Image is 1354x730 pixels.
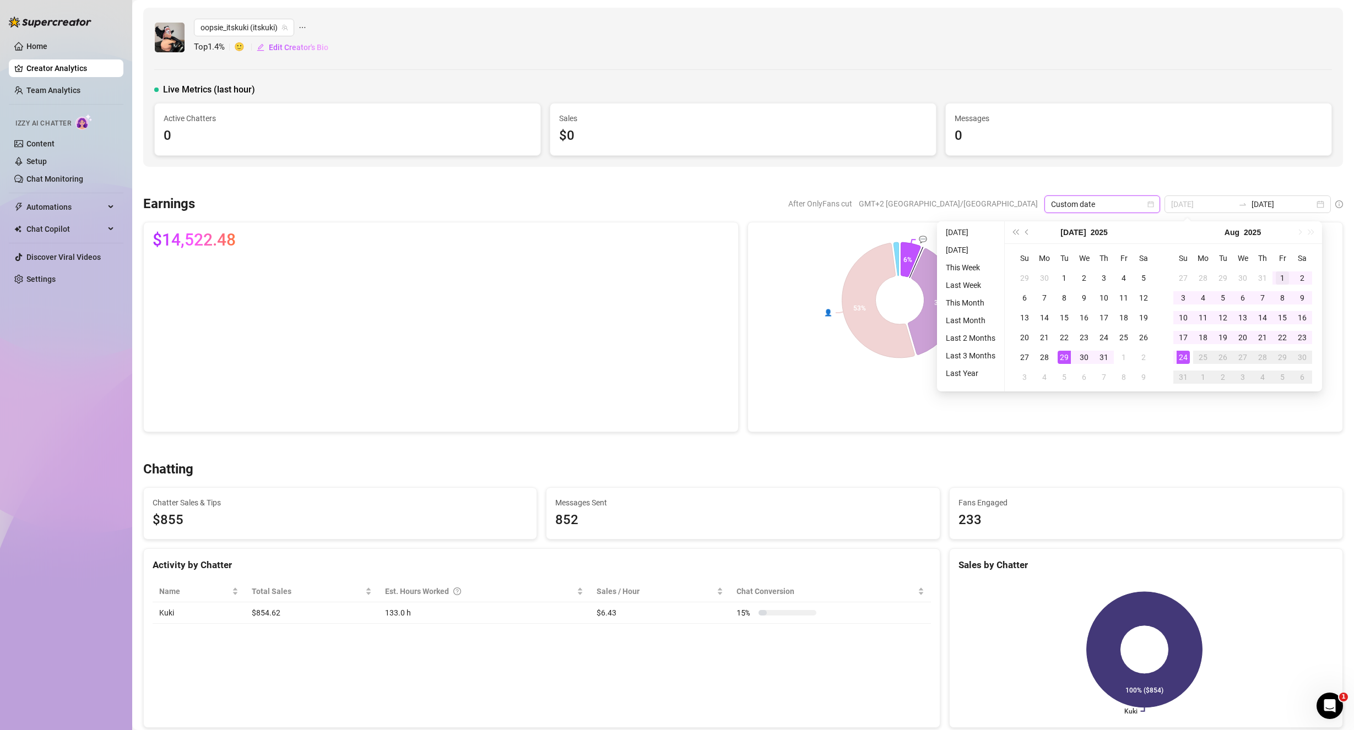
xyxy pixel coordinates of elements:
[941,349,1000,362] li: Last 3 Months
[14,225,21,233] img: Chat Copilot
[1292,347,1312,367] td: 2025-08-30
[555,510,930,531] div: 852
[1097,271,1111,285] div: 3
[1137,371,1150,384] div: 9
[194,41,234,54] span: Top 1.4 %
[245,581,378,602] th: Total Sales
[1253,308,1272,328] td: 2025-08-14
[1216,331,1230,344] div: 19
[1256,331,1269,344] div: 21
[1058,371,1071,384] div: 5
[1233,268,1253,288] td: 2025-07-30
[252,585,363,597] span: Total Sales
[958,497,1334,509] span: Fans Engaged
[1074,288,1094,308] td: 2025-07-09
[1317,693,1343,719] iframe: Intercom live chat
[299,19,306,36] span: ellipsis
[1054,288,1074,308] td: 2025-07-08
[1236,351,1249,364] div: 27
[1173,248,1193,268] th: Su
[1117,291,1130,304] div: 11
[955,112,1323,124] span: Messages
[1276,331,1289,344] div: 22
[1296,311,1309,324] div: 16
[153,581,245,602] th: Name
[1074,308,1094,328] td: 2025-07-16
[1077,311,1091,324] div: 16
[143,195,195,213] h3: Earnings
[1077,371,1091,384] div: 6
[1094,347,1114,367] td: 2025-07-31
[1094,308,1114,328] td: 2025-07-17
[1193,367,1213,387] td: 2025-09-01
[1256,291,1269,304] div: 7
[234,41,256,54] span: 🙂
[153,231,236,249] span: $14,522.48
[26,86,80,95] a: Team Analytics
[1009,221,1021,243] button: Last year (Control + left)
[1213,248,1233,268] th: Tu
[1173,367,1193,387] td: 2025-08-31
[1077,291,1091,304] div: 9
[1236,331,1249,344] div: 20
[1233,367,1253,387] td: 2025-09-03
[788,195,852,212] span: After OnlyFans cut
[1117,271,1130,285] div: 4
[1238,200,1247,209] span: to
[597,585,714,597] span: Sales / Hour
[1015,248,1035,268] th: Su
[1216,291,1230,304] div: 5
[1137,271,1150,285] div: 5
[1193,328,1213,347] td: 2025-08-18
[941,296,1000,309] li: This Month
[143,461,193,478] h3: Chatting
[1134,328,1153,347] td: 2025-07-26
[1193,268,1213,288] td: 2025-07-28
[1238,200,1247,209] span: swap-right
[1018,371,1031,384] div: 3
[1015,308,1035,328] td: 2025-07-13
[1058,311,1071,324] div: 15
[163,83,255,96] span: Live Metrics (last hour)
[1276,311,1289,324] div: 15
[1256,311,1269,324] div: 14
[1137,291,1150,304] div: 12
[1296,271,1309,285] div: 2
[1253,347,1272,367] td: 2025-08-28
[1236,291,1249,304] div: 6
[1147,201,1154,208] span: calendar
[919,235,928,243] text: 💬
[1097,351,1111,364] div: 31
[1177,311,1190,324] div: 10
[1035,248,1054,268] th: Mo
[958,558,1334,573] div: Sales by Chatter
[1054,268,1074,288] td: 2025-07-01
[1292,288,1312,308] td: 2025-08-09
[1177,331,1190,344] div: 17
[590,602,730,624] td: $6.43
[1233,347,1253,367] td: 2025-08-27
[941,367,1000,380] li: Last Year
[9,17,91,28] img: logo-BBDzfeDw.svg
[1216,351,1230,364] div: 26
[1038,291,1051,304] div: 7
[941,314,1000,327] li: Last Month
[26,157,47,166] a: Setup
[1253,328,1272,347] td: 2025-08-21
[1035,288,1054,308] td: 2025-07-07
[1177,271,1190,285] div: 27
[453,585,461,597] span: question-circle
[941,279,1000,292] li: Last Week
[1276,371,1289,384] div: 5
[1216,311,1230,324] div: 12
[1018,331,1031,344] div: 20
[824,308,832,317] text: 👤
[1015,268,1035,288] td: 2025-06-29
[1077,351,1091,364] div: 30
[1272,288,1292,308] td: 2025-08-08
[1236,371,1249,384] div: 3
[26,253,101,262] a: Discover Viral Videos
[1094,288,1114,308] td: 2025-07-10
[1035,308,1054,328] td: 2025-07-14
[1225,221,1239,243] button: Choose a month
